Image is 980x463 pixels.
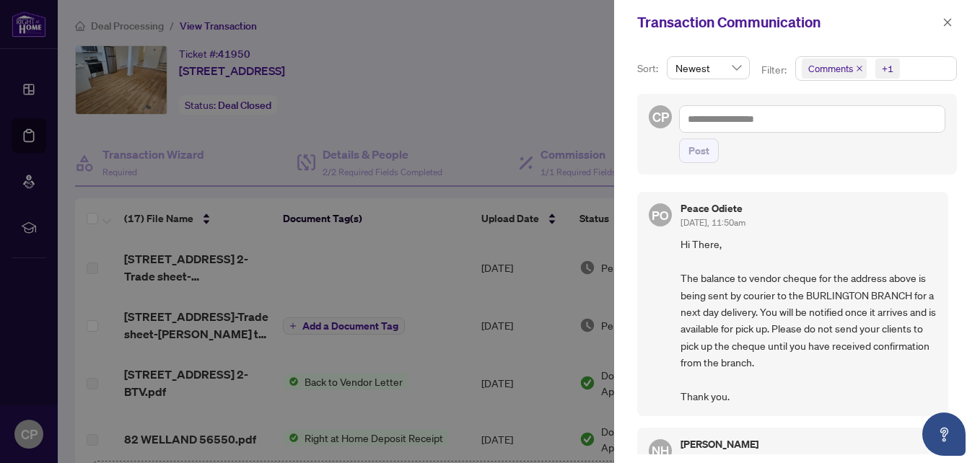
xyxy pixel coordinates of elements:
span: [DATE], 11:50am [681,217,745,228]
span: PO [652,206,668,225]
div: Transaction Communication [637,12,938,33]
span: Comments [802,58,867,79]
h5: Peace Odiete [681,203,745,213]
span: NH [652,441,669,460]
div: +1 [882,61,893,76]
span: close [856,65,863,72]
span: Newest [675,57,741,79]
span: CP [652,107,669,127]
button: Post [679,138,719,163]
p: Filter: [761,62,789,78]
span: close [942,17,953,27]
button: Open asap [922,413,966,456]
h5: [PERSON_NAME] [681,439,758,449]
span: Hi There, The balance to vendor cheque for the address above is being sent by courier to the BURL... [681,236,937,405]
p: Sort: [637,61,661,76]
span: Comments [808,61,853,76]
